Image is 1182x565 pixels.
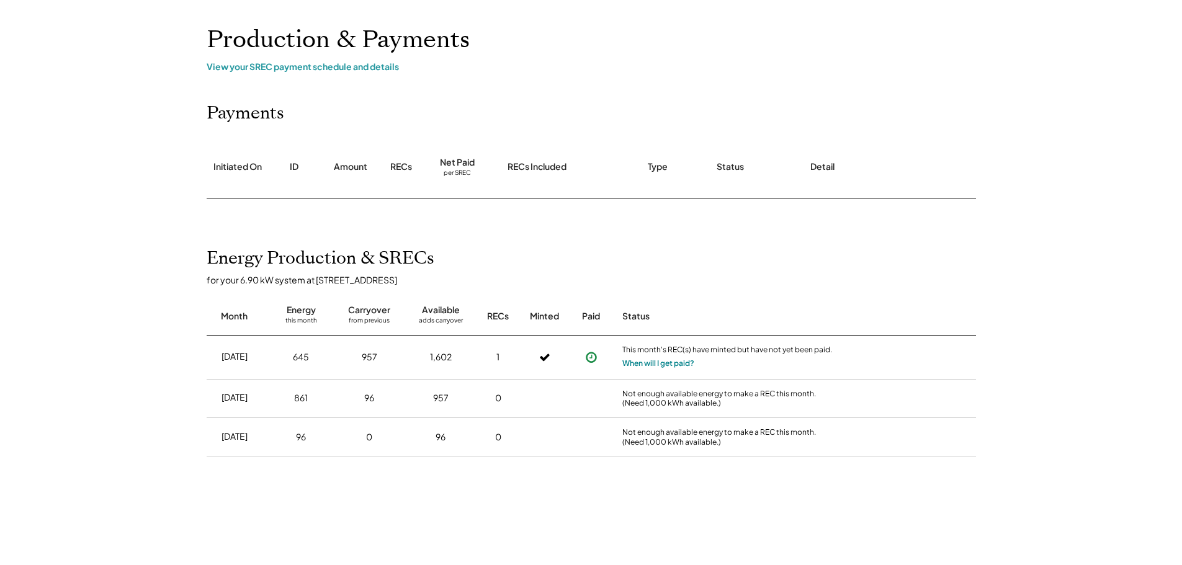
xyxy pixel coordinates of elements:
[207,61,976,72] div: View your SREC payment schedule and details
[222,391,248,404] div: [DATE]
[495,392,501,404] div: 0
[364,392,374,404] div: 96
[287,304,316,316] div: Energy
[362,351,377,363] div: 957
[207,274,988,285] div: for your 6.90 kW system at [STREET_ADDRESS]
[487,310,509,323] div: RECs
[622,389,833,408] div: Not enough available energy to make a REC this month. (Need 1,000 kWh available.)
[582,348,601,367] button: Payment approved, but not yet initiated.
[290,161,298,173] div: ID
[296,431,306,443] div: 96
[530,310,559,323] div: Minted
[207,103,284,124] h2: Payments
[440,156,475,169] div: Net Paid
[717,161,744,173] div: Status
[213,161,262,173] div: Initiated On
[496,351,499,363] div: 1
[422,304,460,316] div: Available
[207,248,434,269] h2: Energy Production & SRECs
[222,430,248,443] div: [DATE]
[207,25,976,55] h1: Production & Payments
[294,392,308,404] div: 861
[349,316,390,329] div: from previous
[622,427,833,447] div: Not enough available energy to make a REC this month. (Need 1,000 kWh available.)
[444,169,471,178] div: per SREC
[366,431,372,443] div: 0
[222,350,248,363] div: [DATE]
[810,161,835,173] div: Detail
[433,392,449,404] div: 957
[334,161,367,173] div: Amount
[430,351,452,363] div: 1,602
[293,351,309,363] div: 645
[348,304,390,316] div: Carryover
[390,161,412,173] div: RECs
[221,310,248,323] div: Month
[495,431,501,443] div: 0
[285,316,317,329] div: this month
[622,345,833,357] div: This month's REC(s) have minted but have not yet been paid.
[436,431,445,443] div: 96
[419,316,463,329] div: adds carryover
[622,357,694,370] button: When will I get paid?
[582,310,600,323] div: Paid
[622,310,833,323] div: Status
[508,161,566,173] div: RECs Included
[648,161,668,173] div: Type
